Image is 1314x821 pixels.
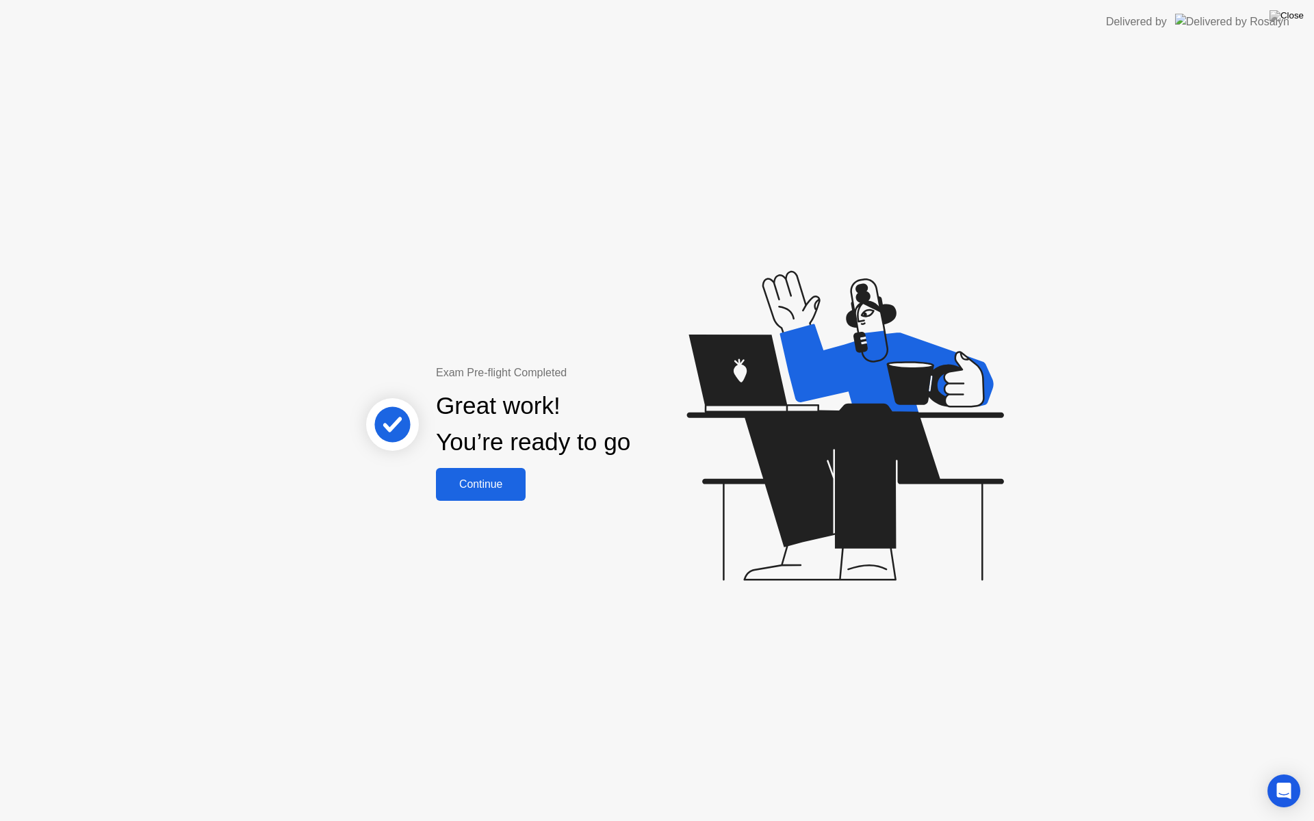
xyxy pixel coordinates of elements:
img: Close [1270,10,1304,21]
div: Exam Pre-flight Completed [436,365,719,381]
img: Delivered by Rosalyn [1175,14,1289,29]
div: Delivered by [1106,14,1167,30]
div: Continue [440,478,521,491]
button: Continue [436,468,526,501]
div: Great work! You’re ready to go [436,388,630,460]
div: Open Intercom Messenger [1267,774,1300,807]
